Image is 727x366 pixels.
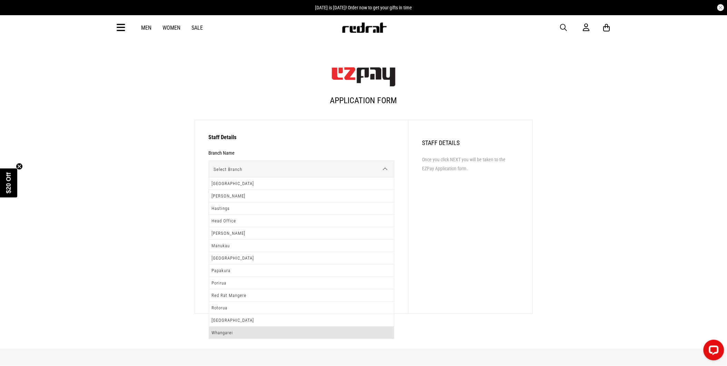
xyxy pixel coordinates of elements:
li: Hastings [209,202,394,215]
li: Once you click NEXT you will be taken to the EZPay Application form. [422,155,519,173]
iframe: LiveChat chat widget [698,337,727,366]
a: Men [141,25,152,31]
img: Redrat logo [342,22,387,33]
li: Whangarei [209,327,394,339]
h1: Application Form [195,90,533,116]
li: Rotorua [209,302,394,314]
li: [PERSON_NAME] [209,190,394,202]
li: Head Office [209,215,394,227]
button: Close teaser [16,163,23,170]
span: [DATE] is [DATE]! Order now to get your gifts in time [315,5,412,10]
h2: Staff Details [422,139,519,146]
li: [GEOGRAPHIC_DATA] [209,177,394,190]
li: Red Rat Mangere [209,289,394,302]
li: [PERSON_NAME] [209,227,394,240]
h3: Branch Name [209,150,235,156]
span: $20 Off [5,172,12,193]
li: [GEOGRAPHIC_DATA] [209,252,394,264]
li: Manukau [209,240,394,252]
h3: Staff Details [209,134,394,145]
span: Select Branch [209,161,389,178]
li: Papakura [209,264,394,277]
a: Sale [192,25,203,31]
li: Porirua [209,277,394,289]
li: [GEOGRAPHIC_DATA] [209,314,394,327]
a: Women [163,25,181,31]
